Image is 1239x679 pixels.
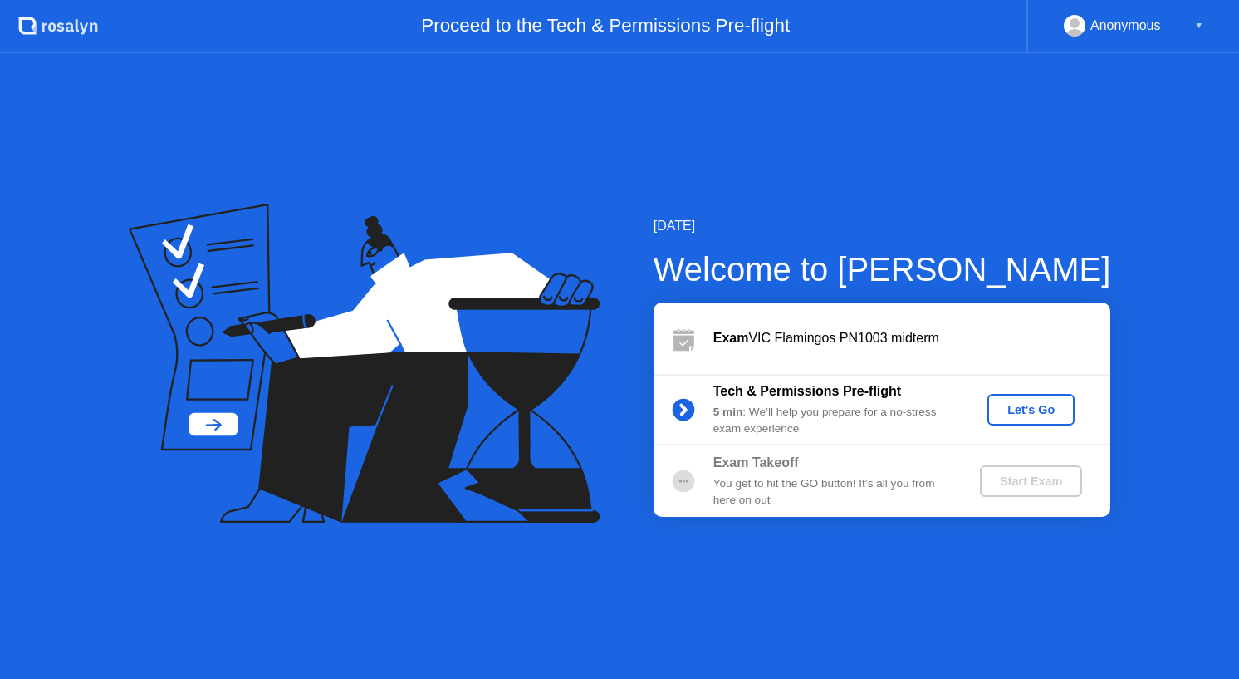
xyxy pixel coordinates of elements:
[713,384,901,398] b: Tech & Permissions Pre-flight
[987,394,1075,426] button: Let's Go
[994,403,1068,416] div: Let's Go
[1090,15,1161,37] div: Anonymous
[713,406,743,418] b: 5 min
[987,475,1075,488] div: Start Exam
[654,216,1111,236] div: [DATE]
[654,244,1111,294] div: Welcome to [PERSON_NAME]
[713,331,749,345] b: Exam
[713,328,1110,348] div: VIC Flamingos PN1003 midterm
[713,404,953,438] div: : We’ll help you prepare for a no-stress exam experience
[980,465,1082,497] button: Start Exam
[1195,15,1203,37] div: ▼
[713,455,799,470] b: Exam Takeoff
[713,475,953,509] div: You get to hit the GO button! It’s all you from here on out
